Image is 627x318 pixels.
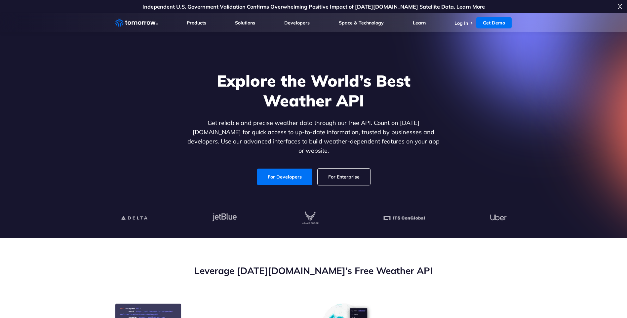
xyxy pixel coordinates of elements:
[454,20,468,26] a: Log In
[413,20,426,26] a: Learn
[186,71,441,110] h1: Explore the World’s Best Weather API
[257,169,312,185] a: For Developers
[284,20,310,26] a: Developers
[186,118,441,155] p: Get reliable and precise weather data through our free API. Count on [DATE][DOMAIN_NAME] for quic...
[142,3,485,10] a: Independent U.S. Government Validation Confirms Overwhelming Positive Impact of [DATE][DOMAIN_NAM...
[115,264,512,277] h2: Leverage [DATE][DOMAIN_NAME]’s Free Weather API
[476,17,512,28] a: Get Demo
[235,20,255,26] a: Solutions
[187,20,206,26] a: Products
[339,20,384,26] a: Space & Technology
[318,169,370,185] a: For Enterprise
[115,18,158,28] a: Home link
